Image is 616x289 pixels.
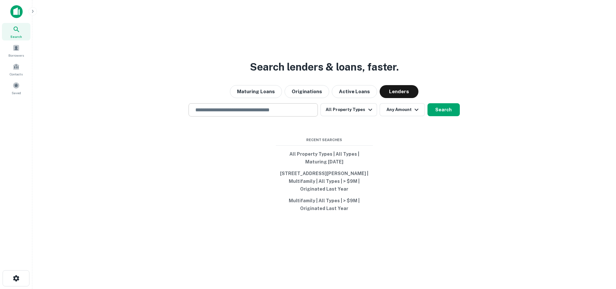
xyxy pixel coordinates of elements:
button: [STREET_ADDRESS][PERSON_NAME] | Multifamily | All Types | > $9M | Originated Last Year [276,168,373,195]
span: Borrowers [8,53,24,58]
a: Saved [2,79,30,97]
h3: Search lenders & loans, faster. [250,59,399,75]
span: Search [10,34,22,39]
button: Multifamily | All Types | > $9M | Originated Last Year [276,195,373,214]
button: Maturing Loans [230,85,282,98]
button: All Property Types [320,103,377,116]
span: Contacts [10,72,23,77]
button: Search [427,103,460,116]
a: Contacts [2,61,30,78]
a: Search [2,23,30,40]
span: Recent Searches [276,137,373,143]
button: Lenders [380,85,418,98]
button: Originations [285,85,329,98]
button: Active Loans [332,85,377,98]
a: Borrowers [2,42,30,59]
span: Saved [12,90,21,95]
img: capitalize-icon.png [10,5,23,18]
iframe: Chat Widget [584,237,616,268]
button: All Property Types | All Types | Maturing [DATE] [276,148,373,168]
button: Any Amount [380,103,425,116]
